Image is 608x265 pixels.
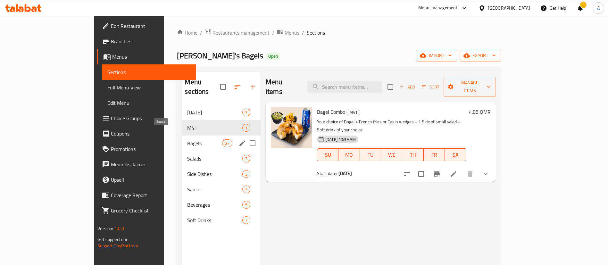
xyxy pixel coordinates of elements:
[482,170,489,178] svg: Show Choices
[384,150,400,160] span: WE
[465,52,496,60] span: export
[317,148,338,161] button: SU
[597,4,600,12] span: A
[405,150,421,160] span: TH
[420,82,441,92] button: Sort
[243,186,250,193] span: 2
[429,166,445,182] button: Branch-specific-item
[426,150,442,160] span: FR
[107,84,191,91] span: Full Menu View
[112,53,191,61] span: Menus
[97,187,196,203] a: Coverage Report
[97,157,196,172] a: Menu disclaimer
[243,156,250,162] span: 3
[414,167,428,181] span: Select to update
[271,107,312,148] img: Bagel Combo
[469,107,491,116] h6: 4.85 OMR
[97,235,127,244] span: Get support on:
[320,150,336,160] span: SU
[185,77,220,96] h2: Menu sections
[97,224,113,233] span: Version:
[444,77,496,97] button: Manage items
[243,171,250,177] span: 3
[245,79,261,95] button: Add section
[460,50,501,62] button: export
[187,216,242,224] div: Soft Drinks
[187,109,242,116] span: [DATE]
[445,148,466,161] button: SA
[102,95,196,111] a: Edit Menu
[418,82,444,92] span: Sort items
[399,166,414,182] button: sort-choices
[97,18,196,34] a: Edit Restaurant
[187,186,242,193] span: Sauce
[187,201,242,209] div: Beverages
[102,64,196,80] a: Sections
[242,201,250,209] div: items
[187,170,242,178] span: Side Dishes
[277,29,299,37] a: Menus
[182,182,261,197] div: Sauce2
[111,176,191,184] span: Upsell
[397,82,418,92] button: Add
[272,29,274,37] li: /
[317,169,337,178] span: Start date:
[97,126,196,141] a: Coupons
[111,145,191,153] span: Promotions
[397,82,418,92] span: Add item
[317,118,466,134] p: Your choice of Bagel + French fries or Cajun wedges + 1 Side of small salad + Soft drink of your ...
[266,77,299,96] h2: Menu items
[182,105,261,120] div: [DATE]3
[422,83,439,91] span: Sort
[111,22,191,30] span: Edit Restaurant
[346,109,360,116] div: M41
[111,114,191,122] span: Choice Groups
[107,68,191,76] span: Sections
[447,150,463,160] span: SA
[307,29,325,37] span: Sections
[212,29,270,37] span: Restaurants management
[182,151,261,166] div: Salads3
[242,216,250,224] div: items
[97,141,196,157] a: Promotions
[242,124,250,132] div: items
[307,81,382,93] input: search
[111,130,191,137] span: Coupons
[107,99,191,107] span: Edit Menu
[421,52,452,60] span: import
[200,29,202,37] li: /
[237,138,247,148] button: edit
[230,79,245,95] span: Sort sections
[111,207,191,214] span: Grocery Checklist
[97,203,196,218] a: Grocery Checklist
[341,150,357,160] span: MO
[266,54,280,59] span: Open
[242,109,250,116] div: items
[222,139,232,147] div: items
[384,80,397,94] span: Select section
[338,169,352,178] b: [DATE]
[97,172,196,187] a: Upsell
[399,83,416,91] span: Add
[187,155,242,162] span: Salads
[424,148,445,161] button: FR
[362,150,379,160] span: TU
[462,166,478,182] button: delete
[177,29,501,37] nav: breadcrumb
[381,148,402,161] button: WE
[177,48,263,63] span: [PERSON_NAME]'s Bagels
[102,80,196,95] a: Full Menu View
[187,124,242,132] span: M41
[111,37,191,45] span: Branches
[242,170,250,178] div: items
[111,191,191,199] span: Coverage Report
[243,110,250,116] span: 3
[182,120,261,136] div: M411
[187,139,222,147] span: Bagels
[182,166,261,182] div: Side Dishes3
[488,4,530,12] div: [GEOGRAPHIC_DATA]
[302,29,304,37] li: /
